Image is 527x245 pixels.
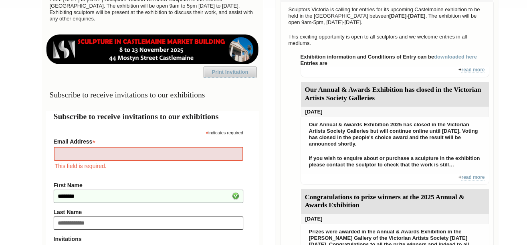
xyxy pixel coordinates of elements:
[305,153,485,170] p: If you wish to enquire about or purchase a sculpture in the exhibition please contact the sculpto...
[301,214,489,224] div: [DATE]
[305,119,485,149] p: Our Annual & Awards Exhibition 2025 has closed in the Victorian Artists Society Galleries but wil...
[46,34,259,64] img: castlemaine-ldrbd25v2.png
[204,67,256,78] a: Print Invitation
[389,13,426,19] strong: [DATE]-[DATE]
[54,209,243,215] label: Last Name
[54,128,243,136] div: indicates required
[301,82,489,107] div: Our Annual & Awards Exhibition has closed in the Victorian Artists Society Galleries
[54,136,243,146] label: Email Address
[285,32,489,49] p: This exciting opportunity is open to all sculptors and we welcome entries in all mediums.
[461,174,485,180] a: read more
[301,174,489,185] div: +
[54,182,243,188] label: First Name
[301,67,489,77] div: +
[301,189,489,214] div: Congratulations to prize winners at the 2025 Annual & Awards Exhibition
[434,54,477,60] a: downloaded here
[461,67,485,73] a: read more
[54,162,243,170] div: This field is required.
[301,107,489,117] div: [DATE]
[285,4,489,28] p: Sculptors Victoria is calling for entries for its upcoming Castelmaine exhibition to be held in t...
[54,236,243,242] strong: Invitations
[46,87,259,103] h3: Subscribe to receive invitations to our exhibitions
[54,111,251,122] h2: Subscribe to receive invitations to our exhibitions
[301,54,477,60] strong: Exhibition information and Conditions of Entry can be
